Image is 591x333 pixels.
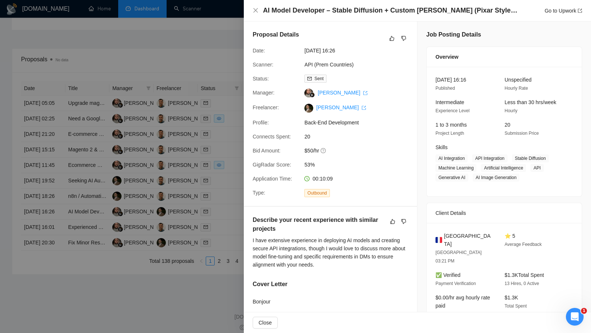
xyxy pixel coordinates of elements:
span: close [253,7,259,13]
span: Overview [435,53,458,61]
img: c1HZAf2HLbX84oqnCZw-BCpq3ml46QxLKVldb2UB5-wkg1hmLS7-xuiDGUxeYWEUl1 [304,104,313,113]
span: Close [259,319,272,327]
button: like [388,217,397,226]
span: Machine Learning [435,164,476,172]
a: [PERSON_NAME] export [318,90,368,96]
span: API Integration [472,154,507,162]
button: like [387,34,396,43]
span: export [362,106,366,110]
span: Hourly [505,108,517,113]
div: I have extensive experience in deploying AI models and creating secure API integrations, though I... [253,236,408,269]
span: dislike [401,35,406,41]
span: Outbound [304,189,330,197]
span: [GEOGRAPHIC_DATA] [444,232,493,248]
span: Stable Diffusion [512,154,549,162]
span: Bid Amount: [253,148,281,154]
span: Back-End Development [304,119,415,127]
span: clock-circle [304,176,310,181]
span: export [363,91,368,95]
h4: AI Model Developer – Stable Diffusion + Custom [PERSON_NAME] (Pixar Style) + Inpainting + API Int... [263,6,518,15]
span: Experience Level [435,108,469,113]
span: [DATE] 16:26 [304,47,415,55]
span: [DATE] 16:16 [435,77,466,83]
span: dislike [401,219,406,224]
iframe: Intercom live chat [566,308,584,326]
span: $50/hr [304,147,415,155]
span: 1 [581,308,587,314]
span: 20 [304,133,415,141]
img: gigradar-bm.png [310,92,315,97]
a: Go to Upworkexport [544,8,582,14]
span: Project Length [435,131,464,136]
span: Manager: [253,90,274,96]
span: Sent [314,76,324,81]
a: [PERSON_NAME] export [316,104,366,110]
h5: Job Posting Details [426,30,481,39]
button: dislike [399,217,408,226]
span: $1.3K Total Spent [505,272,544,278]
img: 🇫🇷 [435,236,442,244]
span: like [390,219,395,224]
span: Average Feedback [505,242,542,247]
span: Intermediate [435,99,464,105]
span: Status: [253,76,269,82]
span: Generative AI [435,174,468,182]
h5: Cover Letter [253,280,287,289]
span: Profile: [253,120,269,126]
span: $0.00/hr avg hourly rate paid [435,295,490,309]
span: Connects Spent: [253,134,291,140]
span: AI Integration [435,154,468,162]
button: Close [253,317,278,329]
span: 0 Hours [435,312,451,317]
span: GigRadar Score: [253,162,291,168]
span: Skills [435,144,448,150]
span: Unspecified [505,77,532,83]
span: 20 [505,122,510,128]
span: Hourly Rate [505,86,528,91]
span: 1 to 3 months [435,122,467,128]
a: API (Prem Countries) [304,62,353,68]
h5: Proposal Details [253,30,299,39]
button: Close [253,7,259,14]
span: Application Time: [253,176,292,182]
span: ⭐ 5 [505,233,515,239]
span: mail [307,76,312,81]
span: Scanner: [253,62,273,68]
span: export [578,8,582,13]
span: Payment Verification [435,281,476,286]
span: API [530,164,543,172]
span: Artificial Intelligence [481,164,526,172]
span: AI Image Generation [473,174,520,182]
span: Freelancer: [253,104,279,110]
span: question-circle [321,148,327,154]
span: Date: [253,48,265,54]
span: ✅ Verified [435,272,461,278]
span: Total Spent [505,303,527,309]
h5: Describe your recent experience with similar projects [253,216,385,233]
span: Type: [253,190,265,196]
span: like [389,35,394,41]
span: $1.3K [505,295,518,301]
div: Client Details [435,203,573,223]
span: Less than 30 hrs/week [505,99,556,105]
span: 13 Hires, 0 Active [505,281,539,286]
span: 53% [304,161,415,169]
span: Published [435,86,455,91]
span: [GEOGRAPHIC_DATA] 03:21 PM [435,250,482,264]
span: Submission Price [505,131,539,136]
button: dislike [399,34,408,43]
span: 00:10:09 [312,176,333,182]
